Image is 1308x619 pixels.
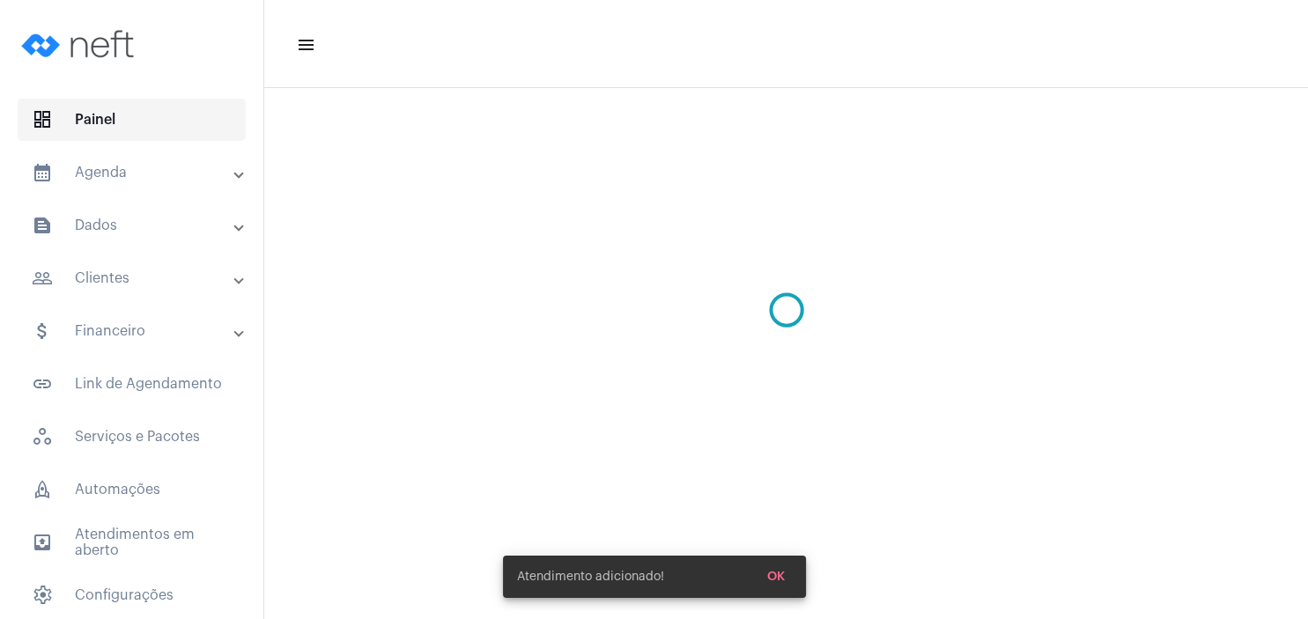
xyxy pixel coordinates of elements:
mat-icon: sidenav icon [32,268,53,289]
span: Painel [18,99,246,141]
mat-panel-title: Financeiro [32,321,235,342]
mat-panel-title: Agenda [32,162,235,183]
mat-panel-title: Clientes [32,268,235,289]
span: Atendimento adicionado! [517,568,664,586]
img: logo-neft-novo-2.png [14,9,146,79]
span: sidenav icon [32,426,53,447]
span: sidenav icon [32,479,53,500]
mat-icon: sidenav icon [32,215,53,236]
mat-icon: sidenav icon [32,321,53,342]
span: sidenav icon [32,109,53,130]
span: Serviços e Pacotes [18,416,246,458]
button: OK [753,561,799,593]
mat-icon: sidenav icon [296,34,314,55]
span: sidenav icon [32,585,53,606]
mat-icon: sidenav icon [32,162,53,183]
mat-expansion-panel-header: sidenav iconFinanceiro [11,310,263,352]
span: Link de Agendamento [18,363,246,405]
span: Automações [18,468,246,511]
mat-expansion-panel-header: sidenav iconDados [11,204,263,247]
mat-expansion-panel-header: sidenav iconAgenda [11,151,263,194]
span: Configurações [18,574,246,616]
span: Atendimentos em aberto [18,521,246,564]
mat-expansion-panel-header: sidenav iconClientes [11,257,263,299]
mat-panel-title: Dados [32,215,235,236]
mat-icon: sidenav icon [32,373,53,394]
mat-icon: sidenav icon [32,532,53,553]
span: OK [767,571,785,583]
